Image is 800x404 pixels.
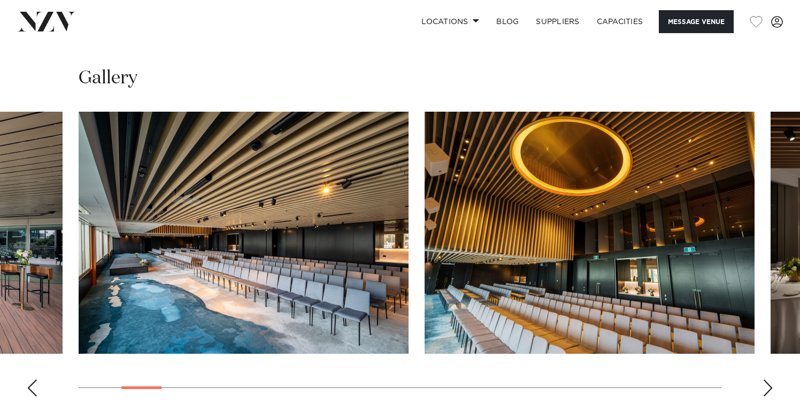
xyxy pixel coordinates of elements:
a: SUPPLIERS [527,10,588,33]
a: BLOG [488,10,527,33]
swiper-slide: 3 / 30 [79,112,409,354]
img: nzv-logo.png [17,12,75,31]
h2: Gallery [79,66,137,90]
a: Locations [413,10,488,33]
a: Capacities [588,10,652,33]
swiper-slide: 4 / 30 [425,112,755,354]
button: Message Venue [659,10,734,33]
